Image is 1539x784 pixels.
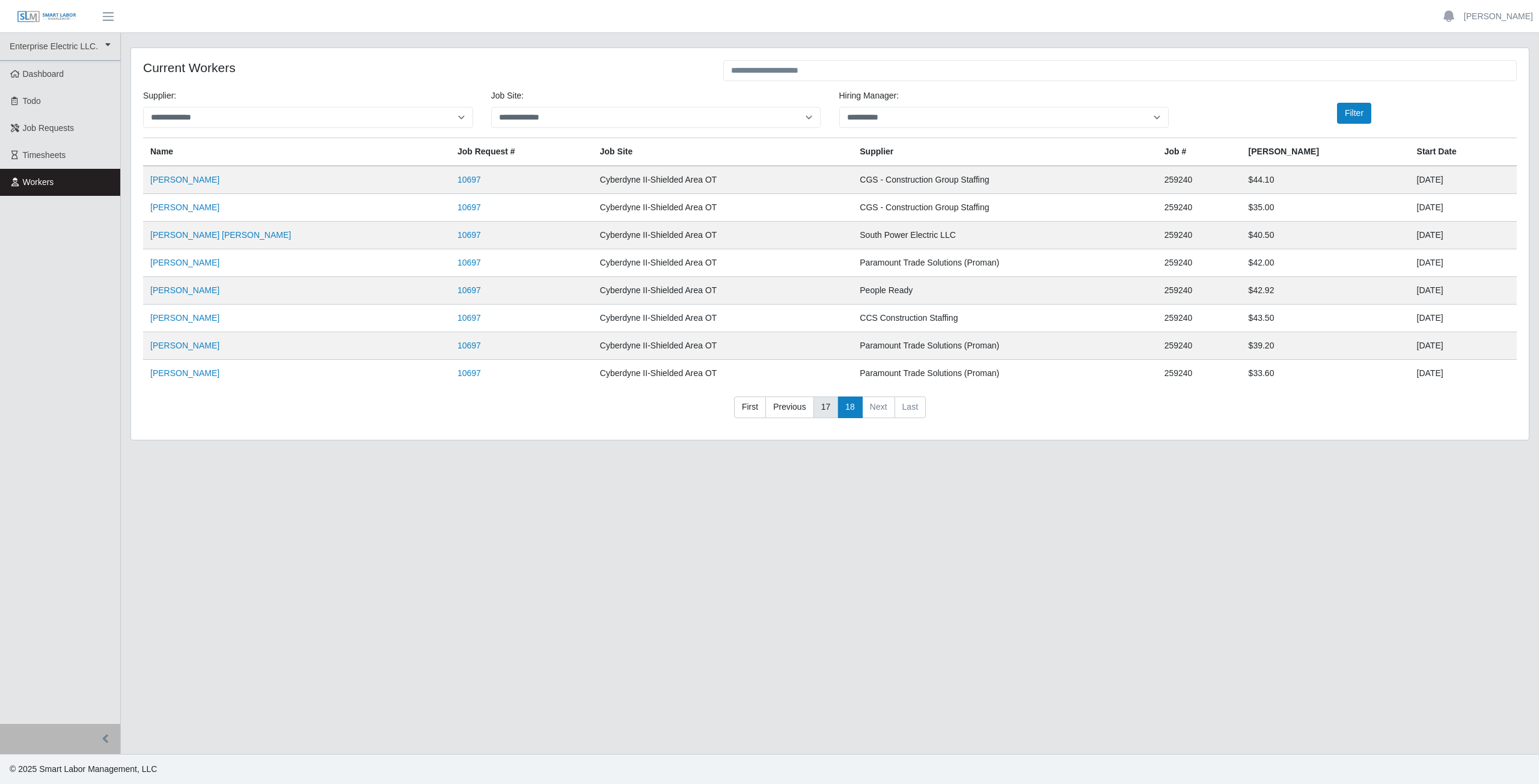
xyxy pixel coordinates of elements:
[593,138,852,166] th: job site
[1157,138,1241,166] th: Job #
[1410,138,1517,166] th: Start Date
[23,150,66,160] span: Timesheets
[457,202,481,212] a: 10697
[1241,249,1410,277] td: $42.00
[491,90,524,102] label: job site:
[1241,166,1410,194] td: $44.10
[1157,277,1241,305] td: 259240
[852,360,1157,387] td: Paramount Trade Solutions (Proman)
[150,285,219,295] a: [PERSON_NAME]
[1241,194,1410,222] td: $35.00
[852,305,1157,332] td: CCS Construction Staffing
[1410,194,1517,222] td: [DATE]
[852,249,1157,277] td: Paramount Trade Solutions (Proman)
[1157,166,1241,194] td: 259240
[23,123,75,133] span: Job Requests
[813,397,839,418] a: 17
[1241,305,1410,332] td: $43.50
[143,60,705,75] h4: Current Workers
[10,764,157,774] span: © 2025 Smart Labor Management, LLC
[593,166,852,194] td: Cyberdyne II-Shielded Area OT
[150,368,219,378] a: [PERSON_NAME]
[1464,10,1533,23] a: [PERSON_NAME]
[1410,305,1517,332] td: [DATE]
[593,194,852,222] td: Cyberdyne II-Shielded Area OT
[457,175,481,184] a: 10697
[837,397,863,418] a: 18
[457,230,481,240] a: 10697
[593,277,852,305] td: Cyberdyne II-Shielded Area OT
[1337,103,1371,124] button: Filter
[734,397,766,418] a: First
[852,332,1157,360] td: Paramount Trade Solutions (Proman)
[1410,277,1517,305] td: [DATE]
[593,360,852,387] td: Cyberdyne II-Shielded Area OT
[143,90,176,102] label: Supplier:
[1410,166,1517,194] td: [DATE]
[1241,360,1410,387] td: $33.60
[593,305,852,332] td: Cyberdyne II-Shielded Area OT
[23,177,54,187] span: Workers
[23,96,41,106] span: Todo
[1410,249,1517,277] td: [DATE]
[1241,277,1410,305] td: $42.92
[852,166,1157,194] td: CGS - Construction Group Staffing
[150,202,219,212] a: [PERSON_NAME]
[1410,222,1517,249] td: [DATE]
[457,313,481,323] a: 10697
[150,175,219,184] a: [PERSON_NAME]
[839,90,899,102] label: Hiring Manager:
[457,368,481,378] a: 10697
[23,69,64,79] span: Dashboard
[457,341,481,350] a: 10697
[765,397,813,418] a: Previous
[1157,360,1241,387] td: 259240
[1241,222,1410,249] td: $40.50
[1410,332,1517,360] td: [DATE]
[1157,305,1241,332] td: 259240
[593,332,852,360] td: Cyberdyne II-Shielded Area OT
[852,222,1157,249] td: South Power Electric LLC
[150,258,219,267] a: [PERSON_NAME]
[1241,138,1410,166] th: [PERSON_NAME]
[593,222,852,249] td: Cyberdyne II-Shielded Area OT
[150,230,291,240] a: [PERSON_NAME] [PERSON_NAME]
[143,138,450,166] th: Name
[1157,249,1241,277] td: 259240
[143,397,1517,428] nav: pagination
[457,285,481,295] a: 10697
[150,313,219,323] a: [PERSON_NAME]
[1241,332,1410,360] td: $39.20
[852,194,1157,222] td: CGS - Construction Group Staffing
[1410,360,1517,387] td: [DATE]
[17,10,77,23] img: SLM Logo
[150,341,219,350] a: [PERSON_NAME]
[593,249,852,277] td: Cyberdyne II-Shielded Area OT
[457,258,481,267] a: 10697
[852,277,1157,305] td: People Ready
[1157,194,1241,222] td: 259240
[450,138,593,166] th: Job Request #
[852,138,1157,166] th: Supplier
[1157,332,1241,360] td: 259240
[1157,222,1241,249] td: 259240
